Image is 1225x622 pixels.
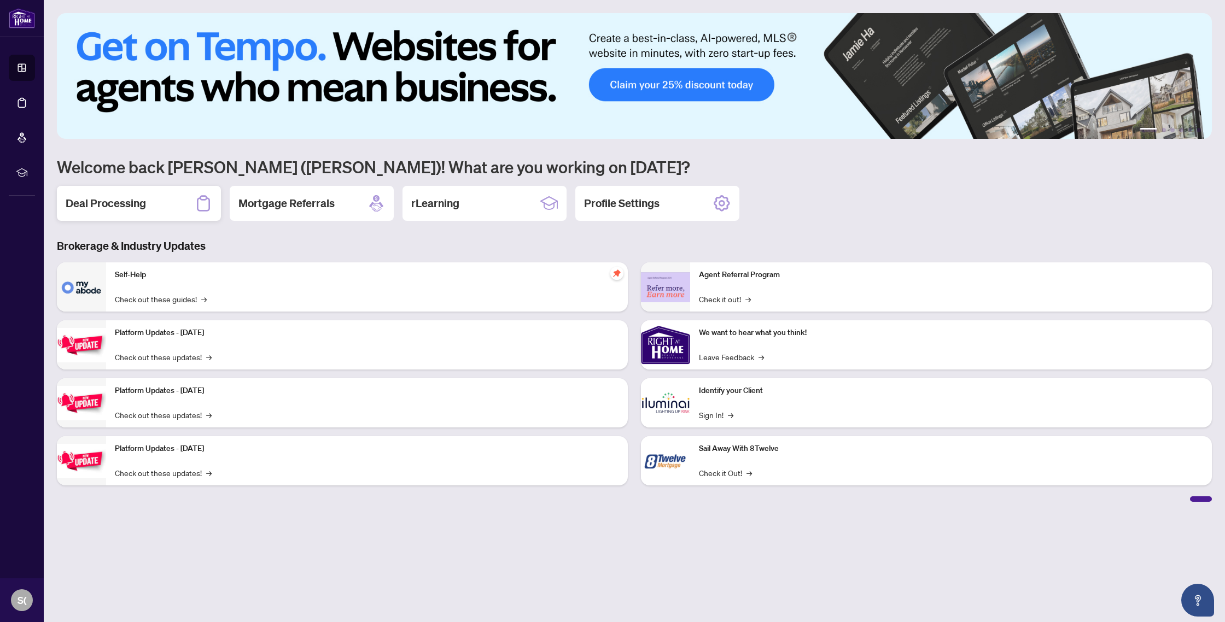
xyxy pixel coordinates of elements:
a: Check out these updates!→ [115,351,212,363]
button: 5 [1188,128,1192,132]
span: → [728,409,733,421]
img: Sail Away With 8Twelve [641,436,690,485]
span: pushpin [610,267,623,280]
a: Check it out!→ [699,293,751,305]
h2: Profile Settings [584,196,660,211]
h3: Brokerage & Industry Updates [57,238,1212,254]
p: Platform Updates - [DATE] [115,385,619,397]
img: Slide 0 [57,13,1212,139]
span: → [206,409,212,421]
p: We want to hear what you think! [699,327,1203,339]
a: Leave Feedback→ [699,351,764,363]
span: → [759,351,764,363]
button: 6 [1197,128,1201,132]
p: Platform Updates - [DATE] [115,443,619,455]
span: → [206,467,212,479]
button: 3 [1170,128,1175,132]
button: Open asap [1181,584,1214,617]
a: Sign In!→ [699,409,733,421]
a: Check it Out!→ [699,467,752,479]
img: logo [9,8,35,28]
h1: Welcome back [PERSON_NAME] ([PERSON_NAME])! What are you working on [DATE]? [57,156,1212,177]
h2: Deal Processing [66,196,146,211]
p: Sail Away With 8Twelve [699,443,1203,455]
p: Agent Referral Program [699,269,1203,281]
img: Platform Updates - June 23, 2025 [57,444,106,478]
p: Identify your Client [699,385,1203,397]
a: Check out these updates!→ [115,409,212,421]
img: Identify your Client [641,378,690,427]
img: Self-Help [57,262,106,312]
img: Platform Updates - July 8, 2025 [57,386,106,420]
img: Platform Updates - July 21, 2025 [57,328,106,362]
span: → [201,293,207,305]
span: S( [17,592,27,608]
button: 4 [1179,128,1183,132]
a: Check out these updates!→ [115,467,212,479]
img: Agent Referral Program [641,272,690,302]
h2: rLearning [411,196,459,211]
span: → [745,293,751,305]
h2: Mortgage Referrals [238,196,335,211]
button: 1 [1140,128,1157,132]
span: → [206,351,212,363]
img: We want to hear what you think! [641,320,690,369]
span: → [746,467,752,479]
button: 2 [1162,128,1166,132]
a: Check out these guides!→ [115,293,207,305]
p: Self-Help [115,269,619,281]
p: Platform Updates - [DATE] [115,327,619,339]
